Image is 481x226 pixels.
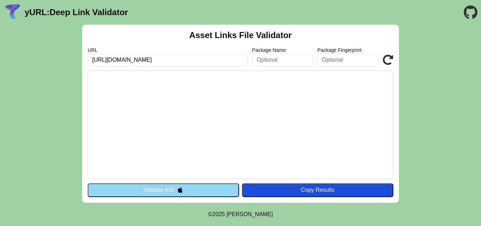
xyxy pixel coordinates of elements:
[317,54,379,66] input: Optional
[88,54,248,66] input: Required
[252,47,313,53] label: Package Name
[252,54,313,66] input: Optional
[317,47,379,53] label: Package Fingerprint
[242,183,393,197] button: Copy Results
[88,47,248,53] label: URL
[189,30,292,40] h2: Asset Links File Validator
[177,187,183,193] img: appleIcon.svg
[25,7,128,17] a: yURL:Deep Link Validator
[245,187,390,193] div: Copy Results
[208,203,273,226] footer: ©
[4,3,22,22] img: yURL Logo
[226,211,273,217] a: Michael Ibragimchayev's Personal Site
[88,183,239,197] button: Validate iOS
[212,211,225,217] span: 2025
